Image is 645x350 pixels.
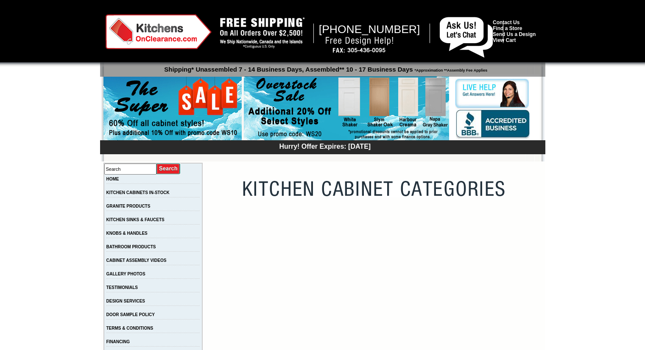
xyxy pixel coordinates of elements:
a: TERMS & CONDITIONS [106,326,154,331]
a: HOME [106,177,119,181]
a: KITCHEN SINKS & FAUCETS [106,217,165,222]
a: View Cart [493,37,516,43]
a: FINANCING [106,339,130,344]
img: Kitchens on Clearance Logo [106,14,212,49]
a: GRANITE PRODUCTS [106,204,151,208]
a: GALLERY PHOTOS [106,272,145,276]
a: Contact Us [493,19,519,25]
div: Hurry! Offer Expires: [DATE] [104,142,545,150]
a: TESTIMONIALS [106,285,138,290]
p: Shipping* Unassembled 7 - 14 Business Days, Assembled** 10 - 17 Business Days [104,62,545,73]
span: [PHONE_NUMBER] [319,23,420,36]
a: KITCHEN CABINETS IN-STOCK [106,190,170,195]
span: *Approximation **Assembly Fee Applies [413,66,488,72]
a: Send Us a Design [493,31,536,37]
a: DOOR SAMPLE POLICY [106,312,155,317]
a: KNOBS & HANDLES [106,231,148,236]
a: BATHROOM PRODUCTS [106,244,156,249]
a: DESIGN SERVICES [106,299,145,303]
input: Submit [156,163,181,175]
a: Find a Store [493,25,522,31]
a: CABINET ASSEMBLY VIDEOS [106,258,167,263]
